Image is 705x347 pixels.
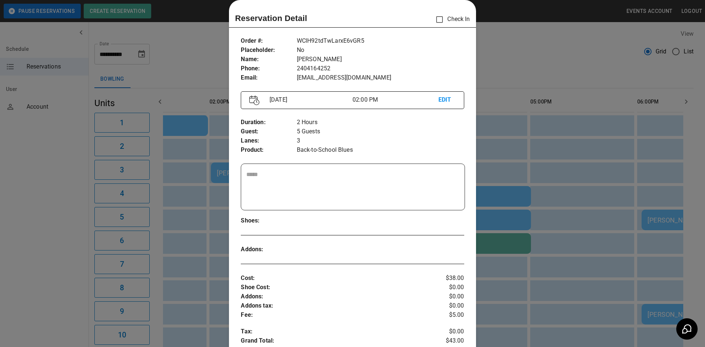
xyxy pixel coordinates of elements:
p: Tax : [241,327,427,336]
p: [PERSON_NAME] [297,55,464,64]
p: Shoes : [241,216,296,225]
p: [EMAIL_ADDRESS][DOMAIN_NAME] [297,73,464,83]
p: Cost : [241,274,427,283]
p: [DATE] [267,95,352,104]
p: 5 Guests [297,127,464,136]
p: No [297,46,464,55]
p: Product : [241,146,296,155]
p: 2 Hours [297,118,464,127]
p: $0.00 [427,283,464,292]
p: 02:00 PM [352,95,438,104]
p: Reservation Detail [235,12,307,24]
p: Back-to-School Blues [297,146,464,155]
p: Phone : [241,64,296,73]
p: WClH92tdTwLarxE6vGR5 [297,36,464,46]
p: Shoe Cost : [241,283,427,292]
p: 3 [297,136,464,146]
p: $5.00 [427,311,464,320]
p: $38.00 [427,274,464,283]
p: EDIT [438,95,456,105]
p: Fee : [241,311,427,320]
p: $0.00 [427,292,464,301]
img: Vector [249,95,260,105]
p: Placeholder : [241,46,296,55]
p: $0.00 [427,301,464,311]
p: Addons : [241,292,427,301]
p: Addons tax : [241,301,427,311]
p: Addons : [241,245,296,254]
p: Guest : [241,127,296,136]
p: Order # : [241,36,296,46]
p: 2404164252 [297,64,464,73]
p: Lanes : [241,136,296,146]
p: Check In [432,12,470,27]
p: $0.00 [427,327,464,336]
p: Duration : [241,118,296,127]
p: Name : [241,55,296,64]
p: Email : [241,73,296,83]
